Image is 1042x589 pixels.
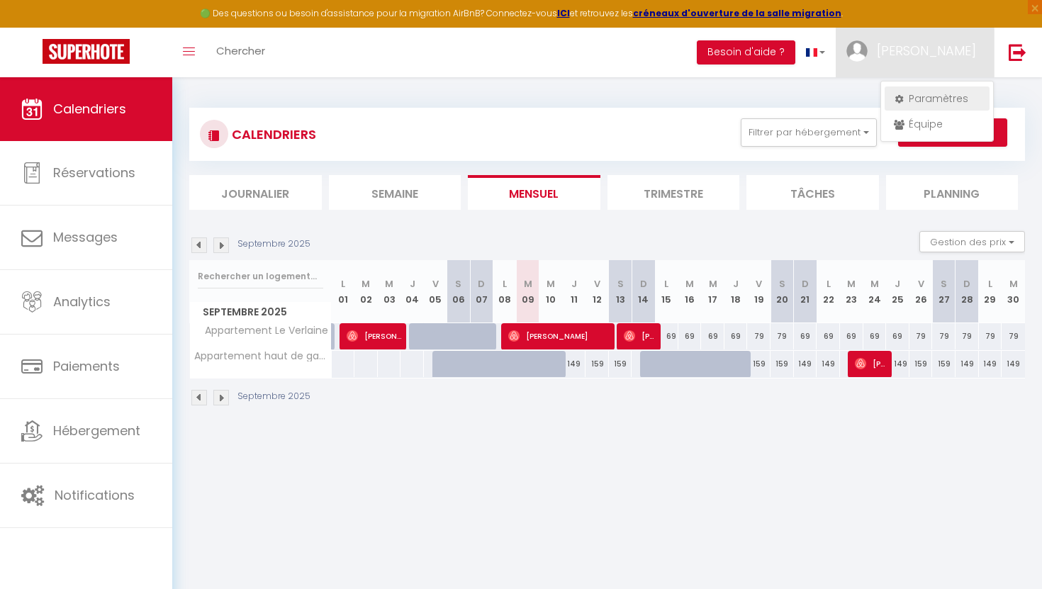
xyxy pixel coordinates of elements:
abbr: M [709,277,717,291]
h3: CALENDRIERS [228,118,316,150]
th: 17 [701,260,724,323]
th: 01 [332,260,355,323]
div: 79 [979,323,1002,349]
th: 16 [678,260,702,323]
div: 69 [863,323,887,349]
abbr: J [733,277,739,291]
div: 79 [1002,323,1025,349]
th: 09 [516,260,539,323]
div: 149 [956,351,979,377]
img: logout [1009,43,1026,61]
div: 69 [794,323,817,349]
div: 159 [909,351,933,377]
th: 05 [424,260,447,323]
abbr: D [478,277,485,291]
abbr: L [664,277,668,291]
div: 149 [817,351,840,377]
abbr: J [895,277,900,291]
abbr: M [547,277,555,291]
th: 20 [771,260,794,323]
th: 18 [724,260,748,323]
th: 02 [354,260,378,323]
th: 12 [586,260,609,323]
abbr: M [685,277,694,291]
div: 69 [724,323,748,349]
div: 149 [886,351,909,377]
div: 69 [817,323,840,349]
span: [PERSON_NAME] [624,322,655,349]
div: 149 [979,351,1002,377]
th: 30 [1002,260,1025,323]
div: 69 [678,323,702,349]
th: 15 [655,260,678,323]
th: 11 [563,260,586,323]
div: 149 [794,351,817,377]
div: 159 [747,351,771,377]
th: 24 [863,260,887,323]
div: 79 [747,323,771,349]
th: 06 [447,260,471,323]
p: Septembre 2025 [237,390,310,403]
span: Appartement haut de gamme – Lyon 6ème [192,351,334,361]
div: 69 [840,323,863,349]
span: Chercher [216,43,265,58]
abbr: M [524,277,532,291]
button: Gestion des prix [919,231,1025,252]
span: Septembre 2025 [190,302,331,322]
span: [PERSON_NAME] [855,350,886,377]
a: créneaux d'ouverture de la salle migration [633,7,841,19]
div: 159 [771,351,794,377]
th: 03 [378,260,401,323]
th: 22 [817,260,840,323]
span: [PERSON_NAME] [347,322,401,349]
th: 21 [794,260,817,323]
div: 69 [701,323,724,349]
span: [PERSON_NAME] [508,322,610,349]
span: Calendriers [53,100,126,118]
abbr: M [362,277,370,291]
div: 159 [932,351,956,377]
button: Filtrer par hébergement [741,118,877,147]
button: Besoin d'aide ? [697,40,795,64]
th: 27 [932,260,956,323]
button: Ouvrir le widget de chat LiveChat [11,6,54,48]
th: 08 [493,260,517,323]
abbr: S [779,277,785,291]
th: 07 [470,260,493,323]
th: 23 [840,260,863,323]
th: 28 [956,260,979,323]
abbr: S [455,277,461,291]
th: 29 [979,260,1002,323]
abbr: M [847,277,856,291]
abbr: M [870,277,879,291]
span: Réservations [53,164,135,181]
a: ICI [557,7,570,19]
abbr: L [988,277,992,291]
div: 79 [956,323,979,349]
th: 14 [632,260,655,323]
li: Journalier [189,175,322,210]
abbr: D [802,277,809,291]
span: Analytics [53,293,111,310]
span: Notifications [55,486,135,504]
abbr: V [432,277,439,291]
div: 149 [1002,351,1025,377]
th: 26 [909,260,933,323]
abbr: M [1009,277,1018,291]
p: Septembre 2025 [237,237,310,251]
abbr: S [617,277,624,291]
img: ... [846,40,868,62]
span: Appartement Le Verlaine [192,323,332,339]
div: 69 [655,323,678,349]
div: 69 [886,323,909,349]
th: 25 [886,260,909,323]
li: Semaine [329,175,461,210]
th: 19 [747,260,771,323]
abbr: J [410,277,415,291]
div: 79 [909,323,933,349]
abbr: M [385,277,393,291]
span: [PERSON_NAME] [877,42,976,60]
a: Équipe [885,112,990,136]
